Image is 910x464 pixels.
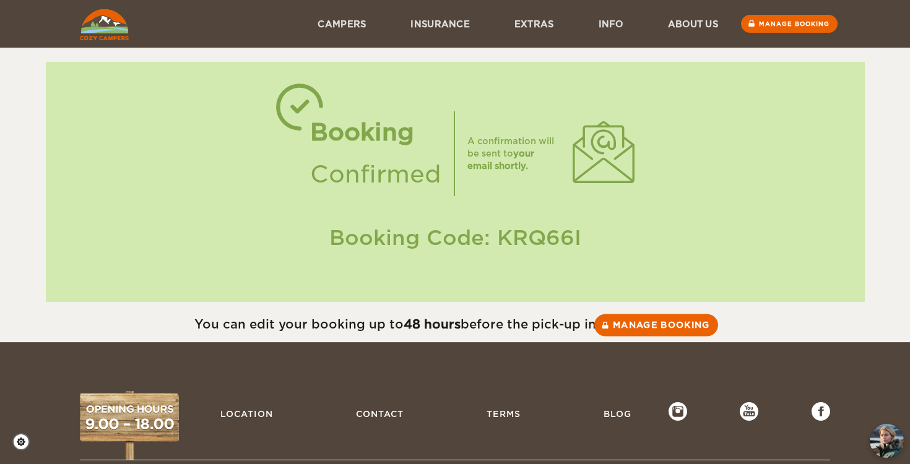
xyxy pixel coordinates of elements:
img: Cozy Campers [80,9,129,40]
strong: 48 hours [404,317,461,332]
div: Confirmed [310,153,441,195]
img: Freyja at Cozy Campers [870,424,904,458]
div: Booking Code: KRQ66I [58,223,852,252]
a: Manage booking [741,15,838,33]
a: Terms [480,402,527,426]
div: A confirmation will be sent to [467,135,560,172]
button: chat-button [870,424,904,458]
a: Contact [350,402,410,426]
a: Location [214,402,279,426]
div: Booking [310,111,441,153]
a: Cookie settings [12,433,38,450]
a: Manage booking [594,314,718,336]
a: Blog [597,402,638,426]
